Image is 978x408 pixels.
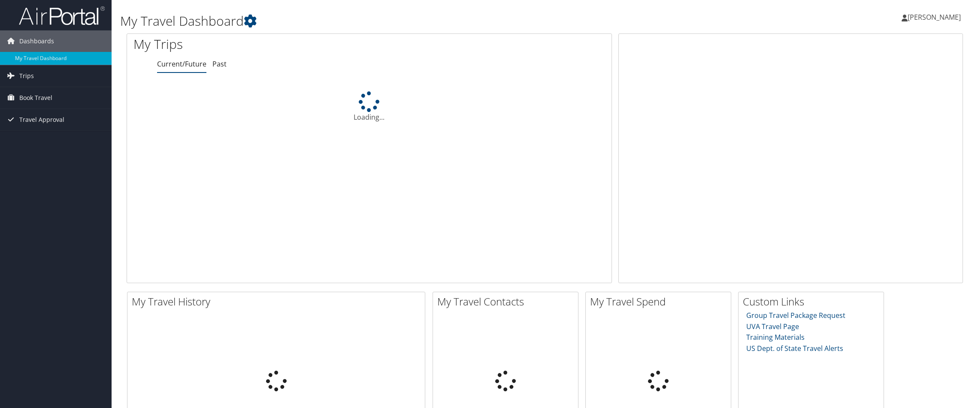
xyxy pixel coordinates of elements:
span: Dashboards [19,30,54,52]
div: Loading... [127,91,612,122]
a: Group Travel Package Request [746,311,845,320]
span: [PERSON_NAME] [908,12,961,22]
img: airportal-logo.png [19,6,105,26]
h1: My Trips [133,35,403,53]
a: UVA Travel Page [746,322,799,331]
h2: Custom Links [743,294,884,309]
span: Travel Approval [19,109,64,130]
h2: My Travel Contacts [437,294,578,309]
a: Current/Future [157,59,206,69]
a: [PERSON_NAME] [902,4,969,30]
span: Book Travel [19,87,52,109]
a: US Dept. of State Travel Alerts [746,344,843,353]
a: Past [212,59,227,69]
h1: My Travel Dashboard [120,12,686,30]
span: Trips [19,65,34,87]
a: Training Materials [746,332,805,342]
h2: My Travel History [132,294,425,309]
h2: My Travel Spend [590,294,731,309]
